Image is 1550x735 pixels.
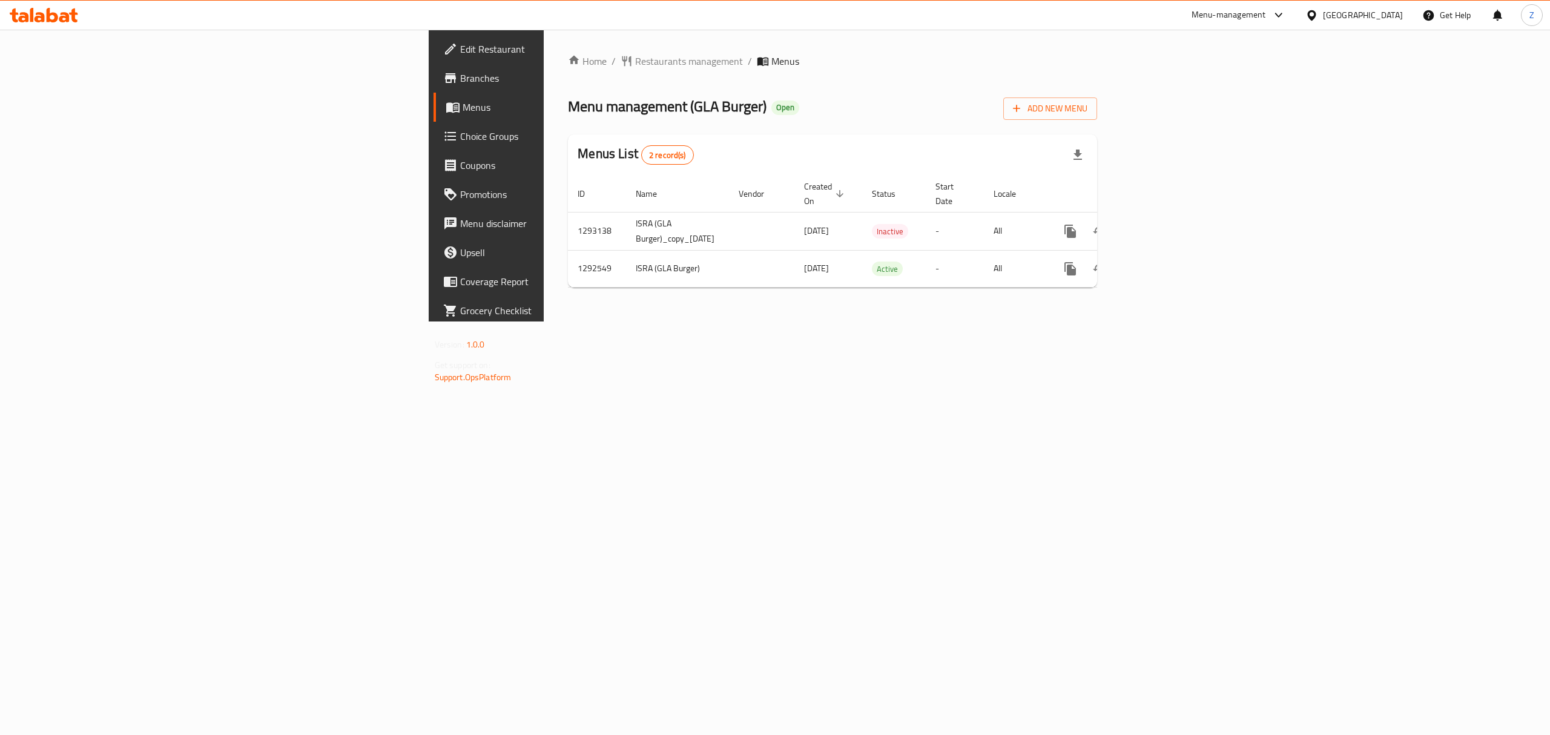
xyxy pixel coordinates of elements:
[1003,97,1097,120] button: Add New Menu
[1046,176,1182,213] th: Actions
[804,223,829,239] span: [DATE]
[460,71,678,85] span: Branches
[460,129,678,143] span: Choice Groups
[435,369,512,385] a: Support.OpsPlatform
[771,54,799,68] span: Menus
[460,42,678,56] span: Edit Restaurant
[434,151,688,180] a: Coupons
[636,186,673,201] span: Name
[1013,101,1087,116] span: Add New Menu
[635,54,743,68] span: Restaurants management
[460,158,678,173] span: Coupons
[872,225,908,239] span: Inactive
[739,186,780,201] span: Vendor
[872,224,908,239] div: Inactive
[434,93,688,122] a: Menus
[1056,217,1085,246] button: more
[434,122,688,151] a: Choice Groups
[568,54,1097,68] nav: breadcrumb
[935,179,969,208] span: Start Date
[804,260,829,276] span: [DATE]
[460,216,678,231] span: Menu disclaimer
[872,262,903,276] span: Active
[568,176,1182,288] table: enhanced table
[578,186,601,201] span: ID
[463,100,678,114] span: Menus
[460,303,678,318] span: Grocery Checklist
[460,187,678,202] span: Promotions
[872,186,911,201] span: Status
[984,212,1046,250] td: All
[1056,254,1085,283] button: more
[434,296,688,325] a: Grocery Checklist
[1529,8,1534,22] span: Z
[748,54,752,68] li: /
[434,267,688,296] a: Coverage Report
[1063,140,1092,170] div: Export file
[1085,254,1114,283] button: Change Status
[771,102,799,113] span: Open
[434,209,688,238] a: Menu disclaimer
[1323,8,1403,22] div: [GEOGRAPHIC_DATA]
[994,186,1032,201] span: Locale
[804,179,848,208] span: Created On
[434,64,688,93] a: Branches
[435,337,464,352] span: Version:
[926,212,984,250] td: -
[771,101,799,115] div: Open
[460,245,678,260] span: Upsell
[434,238,688,267] a: Upsell
[578,145,693,165] h2: Menus List
[434,35,688,64] a: Edit Restaurant
[466,337,485,352] span: 1.0.0
[434,180,688,209] a: Promotions
[642,150,693,161] span: 2 record(s)
[460,274,678,289] span: Coverage Report
[984,250,1046,287] td: All
[926,250,984,287] td: -
[435,357,490,373] span: Get support on:
[641,145,694,165] div: Total records count
[1192,8,1266,22] div: Menu-management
